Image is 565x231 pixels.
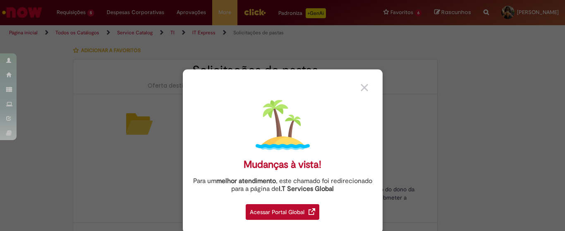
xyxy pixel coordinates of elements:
[216,177,276,185] strong: melhor atendimento
[244,159,321,171] div: Mudanças à vista!
[189,177,376,193] div: Para um , este chamado foi redirecionado para a página de
[279,180,334,193] a: I.T Services Global
[256,98,310,152] img: island.png
[361,84,368,91] img: close_button_grey.png
[309,208,315,215] img: redirect_link.png
[246,200,319,220] a: Acessar Portal Global
[246,204,319,220] div: Acessar Portal Global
